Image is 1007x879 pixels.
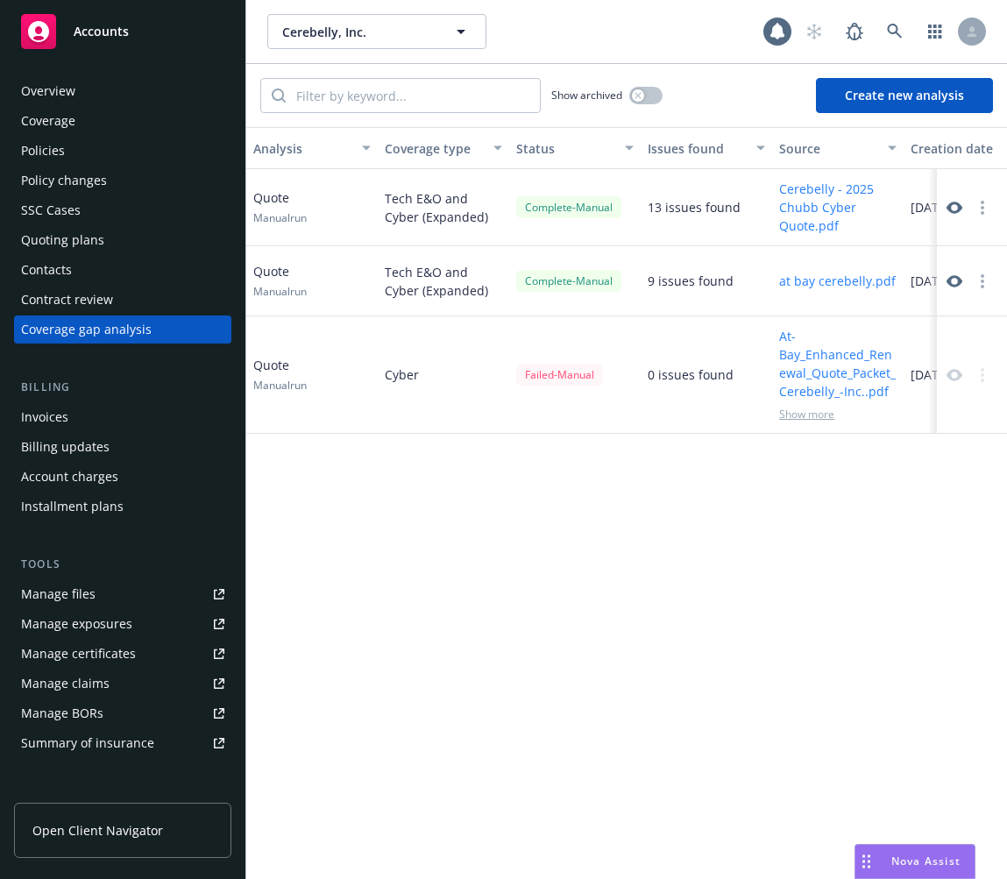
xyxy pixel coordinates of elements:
a: Manage exposures [14,610,231,638]
button: At-Bay_Enhanced_Renewal_Quote_Packet_Cerebelly_-Inc..pdf [779,327,897,401]
span: Manual run [253,284,307,299]
a: Manage claims [14,670,231,698]
div: Tools [14,556,231,573]
div: Coverage [21,107,75,135]
a: Quoting plans [14,226,231,254]
a: Accounts [14,7,231,56]
div: Source [779,139,877,158]
div: SSC Cases [21,196,81,224]
div: Manage claims [21,670,110,698]
svg: Search [272,89,286,103]
div: Quote [253,356,307,393]
button: Status [509,127,641,169]
a: Policies [14,137,231,165]
a: Manage certificates [14,640,231,668]
div: Contacts [21,256,72,284]
div: Manage files [21,580,96,608]
div: Policies [21,137,65,165]
div: Analysis [253,139,351,158]
div: Failed - Manual [516,364,603,386]
div: Billing [14,379,231,396]
div: Complete - Manual [516,196,621,218]
div: Manage exposures [21,610,132,638]
div: Contract review [21,286,113,314]
div: Tech E&O and Cyber (Expanded) [378,169,509,246]
div: Drag to move [855,845,877,878]
button: Cerebelly, Inc. [267,14,486,49]
a: Coverage [14,107,231,135]
div: Quoting plans [21,226,104,254]
a: Account charges [14,463,231,491]
div: Quote [253,262,307,299]
div: Issues found [648,139,746,158]
div: Status [516,139,614,158]
div: 13 issues found [648,198,741,216]
a: Coverage gap analysis [14,315,231,344]
a: Overview [14,77,231,105]
button: Analysis [246,127,378,169]
div: Invoices [21,403,68,431]
span: Manual run [253,210,307,225]
div: Overview [21,77,75,105]
button: Cerebelly - 2025 Chubb Cyber Quote.pdf [779,180,897,235]
a: Contacts [14,256,231,284]
button: Create new analysis [816,78,993,113]
div: Complete - Manual [516,270,621,292]
div: Manage certificates [21,640,136,668]
div: Coverage gap analysis [21,315,152,344]
span: Open Client Navigator [32,821,163,840]
a: Manage files [14,580,231,608]
a: Summary of insurance [14,729,231,757]
span: Accounts [74,25,129,39]
span: Show more [779,407,834,422]
div: Installment plans [21,493,124,521]
span: Show archived [551,88,622,103]
div: Billing updates [21,433,110,461]
a: Start snowing [797,14,832,49]
div: 0 issues found [648,365,734,384]
a: SSC Cases [14,196,231,224]
div: Quote [253,188,307,225]
a: Report a Bug [837,14,872,49]
a: Search [877,14,912,49]
div: Account charges [21,463,118,491]
button: Issues found [641,127,772,169]
div: Cyber [378,316,509,434]
div: 9 issues found [648,272,734,290]
a: Installment plans [14,493,231,521]
a: Policy changes [14,167,231,195]
div: Manage BORs [21,699,103,727]
button: Nova Assist [855,844,975,879]
a: Contract review [14,286,231,314]
button: Coverage type [378,127,509,169]
a: Switch app [918,14,953,49]
span: Nova Assist [891,854,961,868]
a: Invoices [14,403,231,431]
input: Filter by keyword... [286,79,540,112]
span: Cerebelly, Inc. [282,23,434,41]
div: Summary of insurance [21,729,154,757]
div: Tech E&O and Cyber (Expanded) [378,246,509,316]
div: Policy changes [21,167,107,195]
button: Source [772,127,904,169]
a: Billing updates [14,433,231,461]
span: Manual run [253,378,307,393]
a: Manage BORs [14,699,231,727]
div: Coverage type [385,139,483,158]
button: at bay cerebelly.pdf [779,272,896,290]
